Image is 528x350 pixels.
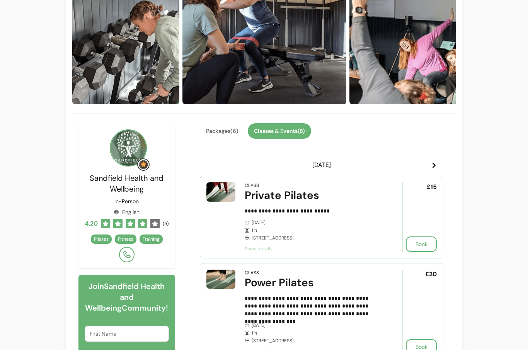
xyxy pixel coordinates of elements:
div: Class [245,270,259,276]
div: [DATE] [STREET_ADDRESS] [245,219,381,241]
img: Private Pilates [206,182,235,202]
img: Grow [139,160,148,169]
span: Pilates [94,236,109,242]
div: [DATE] [STREET_ADDRESS] [245,322,381,344]
div: English [114,208,140,216]
button: Classes & Events(8) [248,123,311,139]
h6: Join Sandfield Health and Wellbeing Community! [85,281,169,313]
img: Power Pilates [206,270,235,289]
span: Show details [245,246,381,252]
div: Power Pilates [245,276,381,290]
p: In-Person [114,197,139,205]
span: 4.20 [85,219,98,228]
span: £15 [427,182,437,192]
input: First Name [90,330,164,338]
span: ( 5 ) [163,221,169,227]
div: Class [245,182,259,189]
span: 1 h [252,227,381,233]
div: Private Pilates [245,189,381,202]
button: Book [406,236,437,252]
span: Fitness [118,236,133,242]
img: Provider image [110,129,147,167]
span: Training [143,236,160,242]
header: [DATE] [200,157,444,173]
span: Sandfield Health and Wellbeing [90,173,164,194]
span: £20 [425,270,437,279]
span: 1 h [252,330,381,336]
button: Packages(6) [200,123,245,139]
